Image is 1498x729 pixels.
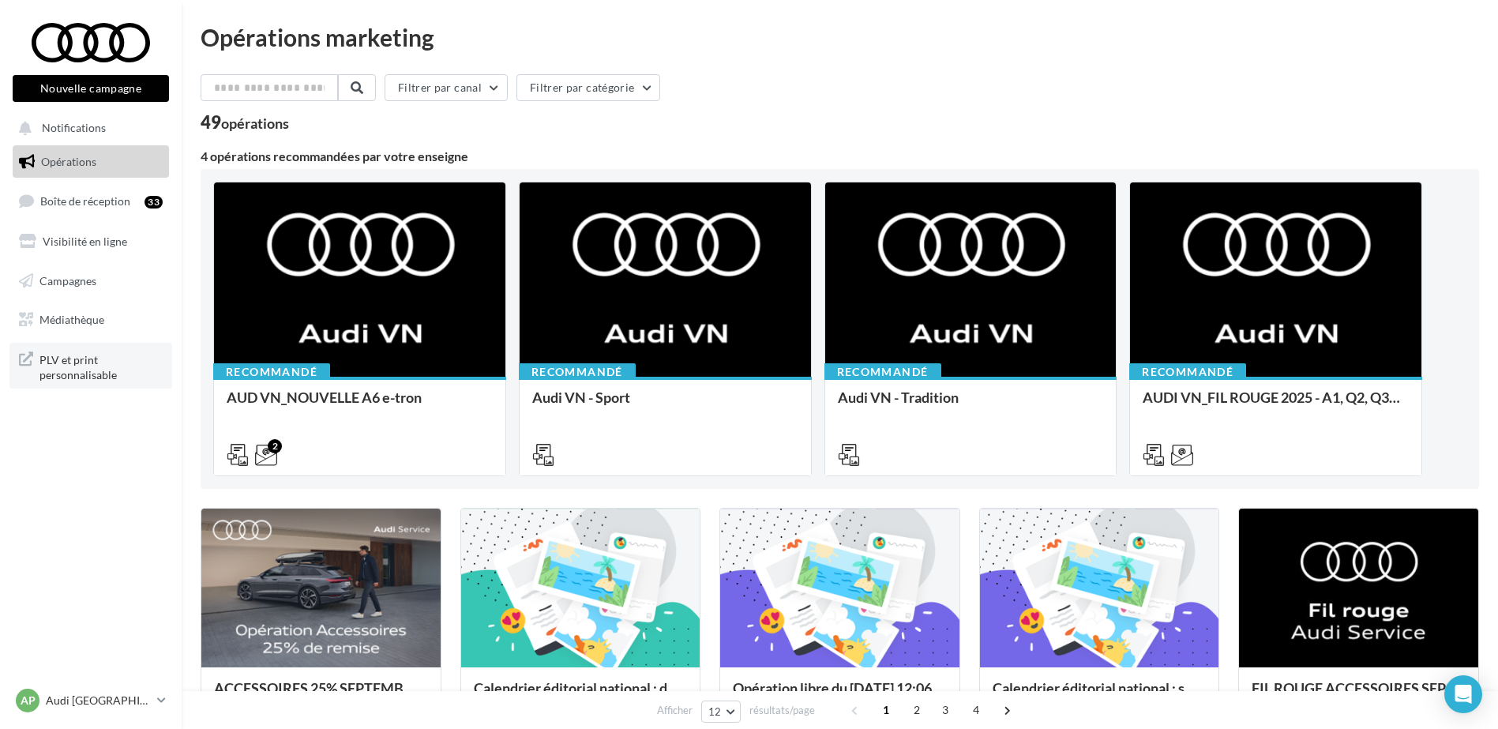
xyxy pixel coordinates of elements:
div: Calendrier éditorial national : semaine du 25.08 au 31.08 [993,680,1207,712]
span: 4 [963,697,989,723]
div: opérations [221,116,289,130]
div: AUD VN_NOUVELLE A6 e-tron [227,389,493,421]
div: 2 [268,439,282,453]
a: PLV et print personnalisable [9,343,172,389]
button: Filtrer par catégorie [516,74,660,101]
div: 49 [201,114,289,131]
div: FIL ROUGE ACCESSOIRES SEPTEMBRE - AUDI SERVICE [1252,680,1466,712]
div: Audi VN - Sport [532,389,798,421]
div: Open Intercom Messenger [1444,675,1482,713]
button: Nouvelle campagne [13,75,169,102]
div: Recommandé [213,363,330,381]
div: ACCESSOIRES 25% SEPTEMBRE - AUDI SERVICE [214,680,428,712]
div: Recommandé [824,363,941,381]
span: Campagnes [39,273,96,287]
span: PLV et print personnalisable [39,349,163,383]
div: Opérations marketing [201,25,1479,49]
a: Médiathèque [9,303,172,336]
span: 2 [904,697,929,723]
a: Visibilité en ligne [9,225,172,258]
div: Audi VN - Tradition [838,389,1104,421]
div: AUDI VN_FIL ROUGE 2025 - A1, Q2, Q3, Q5 et Q4 e-tron [1143,389,1409,421]
span: résultats/page [749,703,815,718]
div: 33 [145,196,163,209]
div: Recommandé [519,363,636,381]
span: Visibilité en ligne [43,235,127,248]
span: AP [21,693,36,708]
a: Boîte de réception33 [9,184,172,218]
div: Opération libre du [DATE] 12:06 [733,680,947,712]
span: Afficher [657,703,693,718]
span: Médiathèque [39,313,104,326]
div: 4 opérations recommandées par votre enseigne [201,150,1479,163]
span: 3 [933,697,958,723]
button: Filtrer par canal [385,74,508,101]
a: Campagnes [9,265,172,298]
button: 12 [701,701,741,723]
span: Notifications [42,122,106,135]
span: Boîte de réception [40,194,130,208]
span: 12 [708,705,722,718]
div: Calendrier éditorial national : du 02.09 au 03.09 [474,680,688,712]
p: Audi [GEOGRAPHIC_DATA] 16 [46,693,151,708]
a: Opérations [9,145,172,178]
span: Opérations [41,155,96,168]
span: 1 [873,697,899,723]
div: Recommandé [1129,363,1246,381]
a: AP Audi [GEOGRAPHIC_DATA] 16 [13,686,169,716]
